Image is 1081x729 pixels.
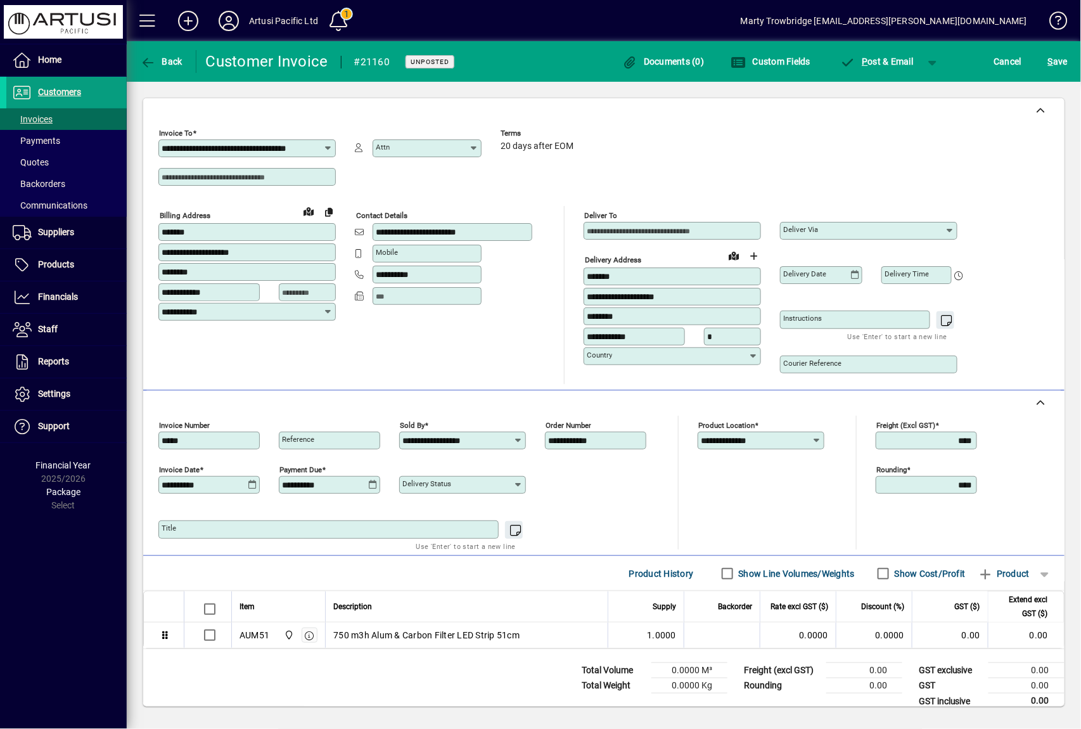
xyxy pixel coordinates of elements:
[6,152,127,173] a: Quotes
[653,600,676,614] span: Supply
[137,50,186,73] button: Back
[279,465,322,474] mat-label: Payment due
[783,225,818,234] mat-label: Deliver via
[298,201,319,221] a: View on map
[38,259,74,269] span: Products
[333,629,520,642] span: 750 m3h Alum & Carbon Filter LED Strip 51cm
[955,600,980,614] span: GST ($)
[159,421,210,430] mat-label: Invoice number
[624,562,699,585] button: Product History
[1048,56,1053,67] span: S
[622,56,705,67] span: Documents (0)
[892,567,966,580] label: Show Cost/Profit
[400,421,425,430] mat-label: Sold by
[38,389,70,399] span: Settings
[376,143,390,152] mat-label: Attn
[587,351,612,359] mat-label: Country
[38,356,69,366] span: Reports
[768,629,828,642] div: 0.0000
[159,129,193,138] mat-label: Invoice To
[38,292,78,302] span: Financials
[38,227,74,237] span: Suppliers
[6,249,127,281] a: Products
[13,157,49,167] span: Quotes
[724,245,744,266] a: View on map
[619,50,708,73] button: Documents (0)
[978,564,1030,584] span: Product
[36,460,91,470] span: Financial Year
[127,50,196,73] app-page-header-button: Back
[912,623,988,648] td: 0.00
[546,421,591,430] mat-label: Order number
[6,44,127,76] a: Home
[6,346,127,378] a: Reports
[862,56,868,67] span: P
[727,50,814,73] button: Custom Fields
[13,200,87,210] span: Communications
[575,678,651,694] td: Total Weight
[38,324,58,334] span: Staff
[731,56,810,67] span: Custom Fields
[333,600,372,614] span: Description
[13,136,60,146] span: Payments
[575,663,651,678] td: Total Volume
[240,600,255,614] span: Item
[501,141,573,152] span: 20 days after EOM
[38,55,61,65] span: Home
[826,663,902,678] td: 0.00
[736,567,855,580] label: Show Line Volumes/Weights
[6,130,127,152] a: Payments
[741,11,1027,31] div: Marty Trowbridge [EMAIL_ADDRESS][PERSON_NAME][DOMAIN_NAME]
[994,51,1022,72] span: Cancel
[834,50,920,73] button: Post & Email
[411,58,449,66] span: Unposted
[162,524,176,532] mat-label: Title
[698,421,755,430] mat-label: Product location
[140,56,182,67] span: Back
[281,628,295,642] span: Main Warehouse
[168,10,208,32] button: Add
[38,87,81,97] span: Customers
[648,629,677,642] span: 1.0000
[13,114,53,124] span: Invoices
[584,211,617,220] mat-label: Deliver To
[6,281,127,313] a: Financials
[840,56,914,67] span: ost & Email
[6,173,127,195] a: Backorders
[912,694,988,709] td: GST inclusive
[651,663,727,678] td: 0.0000 M³
[988,663,1065,678] td: 0.00
[988,623,1064,648] td: 0.00
[651,678,727,694] td: 0.0000 Kg
[376,248,398,257] mat-label: Mobile
[996,593,1048,621] span: Extend excl GST ($)
[718,600,752,614] span: Backorder
[988,678,1065,694] td: 0.00
[46,487,80,497] span: Package
[738,678,826,694] td: Rounding
[319,202,339,222] button: Copy to Delivery address
[402,479,451,488] mat-label: Delivery status
[876,465,907,474] mat-label: Rounding
[744,246,764,266] button: Choose address
[6,411,127,442] a: Support
[885,269,929,278] mat-label: Delivery time
[629,564,694,584] span: Product History
[13,179,65,189] span: Backorders
[738,663,826,678] td: Freight (excl GST)
[206,51,328,72] div: Customer Invoice
[912,678,988,694] td: GST
[6,378,127,410] a: Settings
[6,195,127,216] a: Communications
[501,129,577,138] span: Terms
[848,329,947,344] mat-hint: Use 'Enter' to start a new line
[6,108,127,130] a: Invoices
[783,359,841,368] mat-label: Courier Reference
[912,663,988,678] td: GST exclusive
[416,539,516,553] mat-hint: Use 'Enter' to start a new line
[988,694,1065,709] td: 0.00
[38,421,70,431] span: Support
[771,600,828,614] span: Rate excl GST ($)
[6,217,127,248] a: Suppliers
[1040,3,1065,44] a: Knowledge Base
